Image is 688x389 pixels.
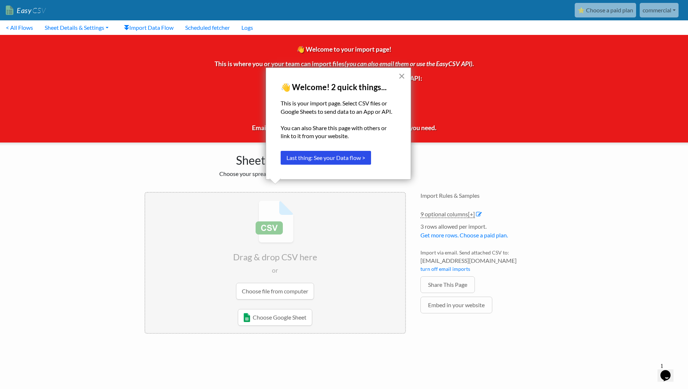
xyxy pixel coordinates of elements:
i: (you can also email them or use the EasyCSV API) [345,60,472,68]
a: turn off email imports [420,266,470,272]
a: Get more rows. Choose a paid plan. [420,232,508,238]
span: [EMAIL_ADDRESS][DOMAIN_NAME] [420,256,544,265]
a: Import Data Flow [118,20,179,35]
a: Scheduled fetcher [179,20,236,35]
a: Share This Page [420,276,475,293]
a: Choose Google Sheet [238,309,312,326]
a: EasyCSV [6,3,46,18]
a: Logs [236,20,259,35]
span: 👋 Welcome to your import page! This is where you or your team can import files . To send data int... [215,45,474,132]
a: 9 optional columns[+] [420,210,475,218]
button: Last thing: See your Data flow > [281,151,371,165]
a: Sheet Details & Settings [39,20,114,35]
li: Import via email. Send attached CSV to: [420,249,544,276]
h1: Sheet Import [144,150,406,167]
p: This is your import page. Select CSV files or Google Sheets to send data to an App or API. [281,99,396,116]
button: Close [398,70,405,82]
a: commercial [640,3,679,17]
a: Embed in your website [420,297,492,313]
iframe: chat widget [658,360,681,382]
span: CSV [32,6,46,15]
p: You can also Share this page with others or link to it from your website. [281,124,396,140]
h2: Choose your spreadsheet below to import. [144,170,406,177]
span: [+] [468,210,475,217]
p: 👋 Welcome! 2 quick things... [281,83,396,92]
li: 3 rows allowed per import. [420,222,544,243]
h4: Import Rules & Samples [420,192,544,199]
a: ⭐ Choose a paid plan [575,3,636,17]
